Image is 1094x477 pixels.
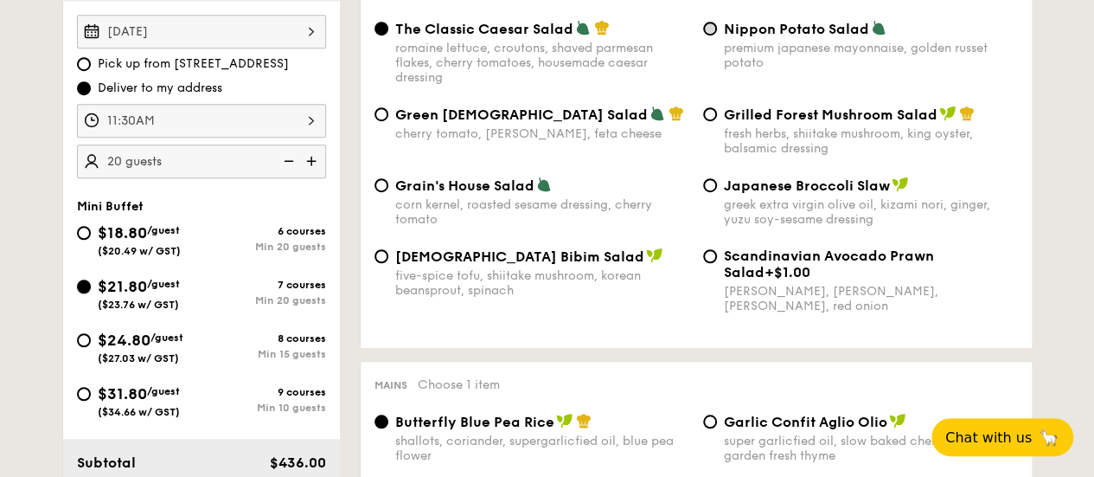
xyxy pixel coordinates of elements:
input: Event date [77,15,326,48]
input: Green [DEMOGRAPHIC_DATA] Saladcherry tomato, [PERSON_NAME], feta cheese [374,107,388,121]
span: $31.80 [98,384,147,403]
input: Deliver to my address [77,81,91,95]
span: Pick up from [STREET_ADDRESS] [98,55,289,73]
div: cherry tomato, [PERSON_NAME], feta cheese [395,126,689,141]
input: $31.80/guest($34.66 w/ GST)9 coursesMin 10 guests [77,387,91,401]
img: icon-vegetarian.fe4039eb.svg [536,177,552,192]
div: Min 10 guests [202,402,326,414]
input: [DEMOGRAPHIC_DATA] Bibim Saladfive-spice tofu, shiitake mushroom, korean beansprout, spinach [374,249,388,263]
span: Grain's House Salad [395,177,534,194]
input: $21.80/guest($23.76 w/ GST)7 coursesMin 20 guests [77,280,91,293]
input: Grain's House Saladcorn kernel, roasted sesame dressing, cherry tomato [374,178,388,192]
input: Nippon Potato Saladpremium japanese mayonnaise, golden russet potato [703,22,717,35]
span: ($23.76 w/ GST) [98,299,179,311]
span: Mini Buffet [77,199,144,214]
span: Subtotal [77,454,136,471]
input: Event time [77,104,326,138]
input: Number of guests [77,145,326,178]
input: Butterfly Blue Pea Riceshallots, coriander, supergarlicfied oil, blue pea flower [374,415,388,429]
span: Green [DEMOGRAPHIC_DATA] Salad [395,106,648,123]
span: The Classic Caesar Salad [395,21,573,37]
span: ($20.49 w/ GST) [98,245,181,257]
img: icon-add.58712e84.svg [300,145,326,177]
div: super garlicfied oil, slow baked cherry tomatoes, garden fresh thyme [724,434,1018,463]
img: icon-chef-hat.a58ddaea.svg [594,20,610,35]
div: shallots, coriander, supergarlicfied oil, blue pea flower [395,434,689,463]
span: [DEMOGRAPHIC_DATA] Bibim Salad [395,248,644,265]
div: Min 20 guests [202,294,326,306]
img: icon-vegan.f8ff3823.svg [939,106,956,121]
button: Chat with us🦙 [931,418,1073,456]
img: icon-chef-hat.a58ddaea.svg [669,106,684,121]
span: ($27.03 w/ GST) [98,352,179,364]
input: Grilled Forest Mushroom Saladfresh herbs, shiitake mushroom, king oyster, balsamic dressing [703,107,717,121]
span: /guest [147,224,180,236]
div: fresh herbs, shiitake mushroom, king oyster, balsamic dressing [724,126,1018,156]
img: icon-vegan.f8ff3823.svg [556,413,573,429]
span: $436.00 [269,454,325,471]
div: 9 courses [202,386,326,398]
div: 6 courses [202,225,326,237]
div: premium japanese mayonnaise, golden russet potato [724,41,1018,70]
input: Scandinavian Avocado Prawn Salad+$1.00[PERSON_NAME], [PERSON_NAME], [PERSON_NAME], red onion [703,249,717,263]
span: /guest [147,278,180,290]
span: Butterfly Blue Pea Rice [395,414,554,430]
div: Min 15 guests [202,348,326,360]
img: icon-chef-hat.a58ddaea.svg [576,413,592,429]
img: icon-reduce.1d2dbef1.svg [274,145,300,177]
input: $24.80/guest($27.03 w/ GST)8 coursesMin 15 guests [77,333,91,347]
span: /guest [147,385,180,397]
div: Min 20 guests [202,241,326,253]
div: [PERSON_NAME], [PERSON_NAME], [PERSON_NAME], red onion [724,284,1018,313]
span: +$1.00 [765,264,810,280]
input: $18.80/guest($20.49 w/ GST)6 coursesMin 20 guests [77,226,91,240]
div: corn kernel, roasted sesame dressing, cherry tomato [395,197,689,227]
input: Garlic Confit Aglio Oliosuper garlicfied oil, slow baked cherry tomatoes, garden fresh thyme [703,415,717,429]
div: greek extra virgin olive oil, kizami nori, ginger, yuzu soy-sesame dressing [724,197,1018,227]
span: ($34.66 w/ GST) [98,406,180,418]
span: $18.80 [98,223,147,242]
img: icon-vegetarian.fe4039eb.svg [649,106,665,121]
input: The Classic Caesar Saladromaine lettuce, croutons, shaved parmesan flakes, cherry tomatoes, house... [374,22,388,35]
input: Pick up from [STREET_ADDRESS] [77,57,91,71]
span: Japanese Broccoli Slaw [724,177,890,194]
img: icon-vegan.f8ff3823.svg [646,248,663,263]
span: Grilled Forest Mushroom Salad [724,106,937,123]
span: $21.80 [98,277,147,296]
span: Scandinavian Avocado Prawn Salad [724,248,934,280]
div: five-spice tofu, shiitake mushroom, korean beansprout, spinach [395,268,689,298]
span: Chat with us [945,429,1032,446]
span: $24.80 [98,331,150,350]
img: icon-vegetarian.fe4039eb.svg [871,20,886,35]
img: icon-vegan.f8ff3823.svg [892,177,909,192]
div: 8 courses [202,332,326,345]
img: icon-chef-hat.a58ddaea.svg [959,106,975,121]
span: /guest [150,332,183,344]
span: Mains [374,379,407,391]
span: 🦙 [1039,428,1059,448]
div: romaine lettuce, croutons, shaved parmesan flakes, cherry tomatoes, housemade caesar dressing [395,41,689,85]
span: Choose 1 item [418,377,500,392]
span: Nippon Potato Salad [724,21,869,37]
img: icon-vegetarian.fe4039eb.svg [575,20,591,35]
input: Japanese Broccoli Slawgreek extra virgin olive oil, kizami nori, ginger, yuzu soy-sesame dressing [703,178,717,192]
span: Garlic Confit Aglio Olio [724,414,887,430]
span: Deliver to my address [98,80,222,97]
div: 7 courses [202,279,326,291]
img: icon-vegan.f8ff3823.svg [889,413,906,429]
